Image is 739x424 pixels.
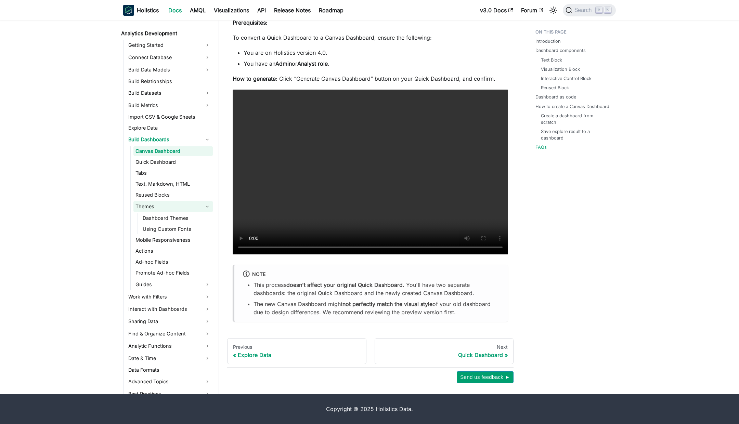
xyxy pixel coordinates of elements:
div: Next [380,344,508,350]
a: Ad-hoc Fields [133,257,213,267]
a: Explore Data [126,123,213,133]
a: Interactive Control Block [541,75,592,82]
a: HolisticsHolistics [123,5,159,16]
a: Save explore result to a dashboard [541,128,609,141]
a: Using Custom Fonts [141,224,213,234]
a: Themes [133,201,213,212]
div: note [243,270,500,279]
a: Reused Blocks [133,190,213,200]
a: PreviousExplore Data [227,338,366,364]
p: To convert a Quick Dashboard to a Canvas Dashboard, ensure the following: [233,34,508,42]
a: Build Datasets [126,88,213,98]
a: Advanced Topics [126,376,213,387]
button: Search (Command+K) [563,4,616,16]
a: Build Dashboards [126,134,213,145]
a: Analytics Development [119,29,213,38]
a: Visualization Block [541,66,580,72]
img: Holistics [123,5,134,16]
a: Build Data Models [126,64,213,75]
a: Getting Started [126,40,213,51]
a: Tabs [133,168,213,178]
a: Interact with Dashboards [126,304,213,315]
a: Dashboard Themes [141,213,213,223]
nav: Docs pages [227,338,514,364]
strong: Prerequisites: [233,19,268,26]
a: Guides [133,279,213,290]
a: FAQs [535,144,547,150]
strong: Admin [275,60,292,67]
strong: not perfectly match the visual style [342,301,432,307]
a: Text, Markdown, HTML [133,179,213,189]
li: This process . You'll have two separate dashboards: the original Quick Dashboard and the newly cr... [254,281,500,297]
li: You have an or . [244,59,508,68]
a: Best Practices [126,388,213,399]
a: Visualizations [210,5,253,16]
button: Switch between dark and light mode (currently light mode) [548,5,559,16]
li: The new Canvas Dashboard might of your old dashboard due to design differences. We recommend revi... [254,300,500,316]
a: Quick Dashboard [133,157,213,167]
a: Find & Organize Content [126,328,213,339]
a: Introduction [535,38,561,44]
span: Send us feedback ► [460,373,510,382]
p: : Click “Generate Canvas Dashboard” button on your Quick Dashboard, and confirm. [233,75,508,83]
a: AMQL [186,5,210,16]
a: Release Notes [270,5,315,16]
kbd: K [604,7,611,13]
strong: How to generate [233,75,276,82]
video: Your browser does not support embedding video, but you can . [233,90,508,255]
a: Import CSV & Google Sheets [126,112,213,122]
a: Forum [517,5,547,16]
a: Work with Filters [126,291,213,302]
div: Copyright © 2025 Holistics Data. [152,405,587,413]
span: Search [572,7,596,13]
a: Sharing Data [126,316,213,327]
a: NextQuick Dashboard [375,338,514,364]
a: Mobile Responsiveness [133,235,213,245]
div: Quick Dashboard [380,352,508,358]
a: Canvas Dashboard [133,146,213,156]
a: Build Metrics [126,100,213,111]
a: Build Relationships [126,77,213,86]
a: Roadmap [315,5,348,16]
a: Create a dashboard from scratch [541,112,609,125]
kbd: ⌘ [596,7,602,13]
a: Connect Database [126,52,213,63]
a: Docs [164,5,186,16]
b: Holistics [137,6,159,14]
a: Reused Block [541,84,569,91]
a: Date & Time [126,353,213,364]
a: How to create a Canvas Dashboard [535,103,609,110]
a: Analytic Functions [126,341,213,352]
a: Dashboard components [535,47,586,54]
a: API [253,5,270,16]
li: You are on Holistics version 4.0. [244,49,508,57]
a: v3.0 Docs [476,5,517,16]
a: Promote Ad-hoc Fields [133,268,213,278]
button: Send us feedback ► [457,371,514,383]
strong: doesn't affect your original Quick Dashboard [286,281,403,288]
a: Dashboard as code [535,94,576,100]
a: Data Formats [126,365,213,375]
a: Actions [133,246,213,256]
div: Explore Data [233,352,361,358]
a: Text Block [541,57,562,63]
strong: Analyst role [297,60,328,67]
div: Previous [233,344,361,350]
